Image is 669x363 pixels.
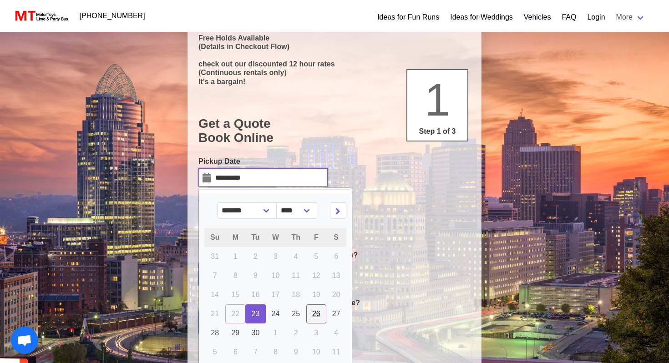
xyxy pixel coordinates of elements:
span: 28 [211,329,219,337]
span: Th [291,233,300,241]
span: 19 [312,291,320,298]
span: 1 [425,74,450,125]
span: F [314,233,319,241]
span: 2 [253,252,258,260]
span: 6 [334,252,338,260]
span: 31 [211,252,219,260]
p: (Continuous rentals only) [198,68,471,77]
span: 10 [272,272,280,279]
h1: Get a Quote Book Online [198,116,471,145]
a: Vehicles [524,12,551,23]
span: 12 [312,272,320,279]
p: It's a bargain! [198,77,471,86]
span: 23 [252,310,260,318]
span: 1 [233,252,238,260]
p: Step 1 of 3 [411,126,464,137]
span: 8 [233,272,238,279]
span: 16 [252,291,260,298]
span: 1 [274,329,278,337]
span: 9 [294,348,298,356]
span: 29 [231,329,239,337]
span: M [233,233,238,241]
a: Login [587,12,605,23]
span: 24 [272,310,280,318]
span: 9 [253,272,258,279]
span: 3 [314,329,318,337]
span: 21 [211,310,219,318]
span: 3 [274,252,278,260]
span: 15 [231,291,239,298]
a: 26 [306,304,326,323]
img: MotorToys Logo [13,10,69,22]
a: Ideas for Weddings [450,12,513,23]
span: Tu [251,233,259,241]
span: 4 [294,252,298,260]
a: FAQ [562,12,576,23]
span: 18 [292,291,300,298]
span: 20 [332,291,340,298]
p: Free Holds Available [198,34,471,42]
a: 30 [245,323,265,343]
span: 26 [312,310,320,318]
span: 5 [213,348,217,356]
span: 11 [292,272,300,279]
a: More [611,8,651,26]
span: 7 [213,272,217,279]
span: 11 [332,348,340,356]
span: 2 [294,329,298,337]
label: Pickup Date [198,156,328,167]
a: [PHONE_NUMBER] [74,7,151,25]
span: 22 [231,310,239,318]
div: Open chat [11,327,38,354]
span: 25 [292,310,300,318]
span: W [272,233,279,241]
p: check out our discounted 12 hour rates [198,60,471,68]
a: 29 [225,323,245,343]
a: Ideas for Fun Runs [377,12,439,23]
span: Su [210,233,219,241]
span: 30 [252,329,260,337]
span: S [334,233,339,241]
a: 27 [326,304,346,323]
span: 13 [332,272,340,279]
a: 25 [285,304,306,323]
span: 4 [334,329,338,337]
a: 28 [204,323,225,343]
span: 5 [314,252,318,260]
span: 17 [272,291,280,298]
a: 23 [245,304,265,323]
span: 8 [274,348,278,356]
span: 7 [253,348,258,356]
span: 27 [332,310,340,318]
span: 10 [312,348,320,356]
span: 14 [211,291,219,298]
p: (Details in Checkout Flow) [198,42,471,51]
a: 24 [266,304,286,323]
span: 6 [233,348,238,356]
